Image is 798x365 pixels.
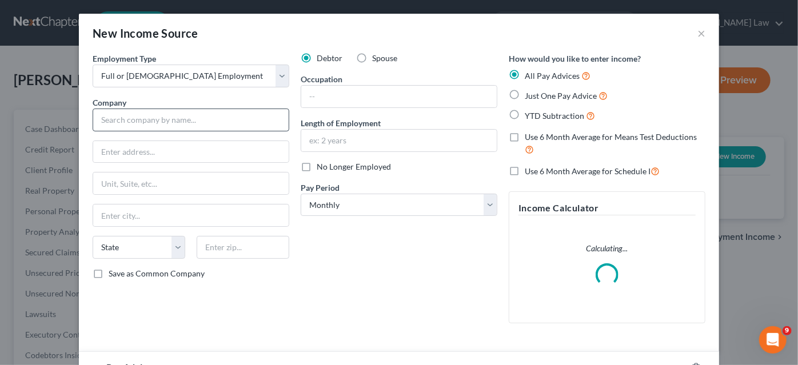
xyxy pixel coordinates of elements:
input: Enter zip... [197,236,289,259]
iframe: Intercom live chat [759,326,787,354]
p: Calculating... [518,243,696,254]
input: Search company by name... [93,109,289,131]
span: Save as Common Company [109,268,205,278]
label: Length of Employment [301,117,381,129]
span: Pay Period [301,183,340,192]
span: 9 [783,326,792,335]
h5: Income Calculator [518,201,696,215]
label: How would you like to enter income? [509,53,641,65]
span: All Pay Advices [525,71,580,81]
input: Unit, Suite, etc... [93,173,289,194]
input: Enter city... [93,204,289,226]
span: Company [93,98,126,107]
span: No Longer Employed [317,162,391,171]
span: YTD Subtraction [525,111,584,121]
input: -- [301,86,497,107]
span: Just One Pay Advice [525,91,597,101]
span: Debtor [317,53,342,63]
input: ex: 2 years [301,130,497,151]
button: × [697,26,705,40]
label: Occupation [301,73,342,85]
div: New Income Source [93,25,198,41]
span: Use 6 Month Average for Schedule I [525,166,651,176]
span: Employment Type [93,54,156,63]
span: Spouse [372,53,397,63]
input: Enter address... [93,141,289,163]
span: Use 6 Month Average for Means Test Deductions [525,132,697,142]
